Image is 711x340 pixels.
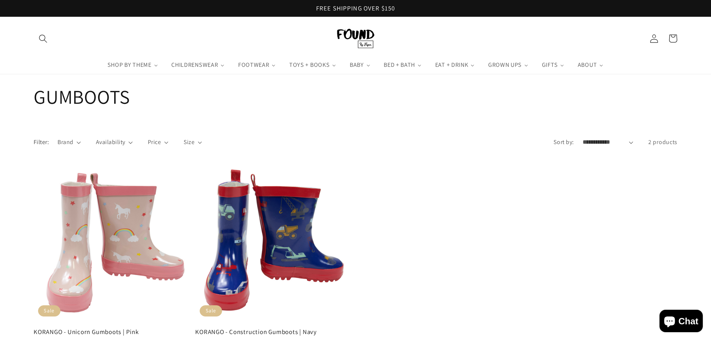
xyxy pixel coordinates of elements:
h2: Filter: [34,138,49,146]
summary: Search [34,29,53,48]
summary: Size [184,138,202,146]
img: FOUND By Flynn logo [337,29,374,48]
span: Brand [57,138,73,146]
span: BABY [348,61,365,69]
a: GROWN UPS [481,56,535,74]
a: KORANGO - Unicorn Gumboots | Pink [34,328,192,336]
span: 2 products [648,138,677,146]
label: Sort by: [553,138,574,146]
a: GIFTS [535,56,571,74]
a: BED + BATH [377,56,428,74]
a: CHILDRENSWEAR [165,56,232,74]
a: SHOP BY THEME [101,56,165,74]
summary: Price [148,138,168,146]
span: Price [148,138,161,146]
a: FOOTWEAR [231,56,283,74]
span: CHILDRENSWEAR [170,61,219,69]
span: SHOP BY THEME [106,61,152,69]
span: ABOUT [576,61,598,69]
a: KORANGO - Construction Gumboots | Navy [195,328,354,336]
span: Size [184,138,195,146]
a: ABOUT [571,56,610,74]
h1: GUMBOOTS [34,85,677,109]
summary: Availability [96,138,133,146]
span: BED + BATH [382,61,416,69]
summary: Brand [57,138,81,146]
a: BABY [343,56,377,74]
span: EAT + DRINK [434,61,469,69]
span: Availability [96,138,125,146]
span: GROWN UPS [487,61,523,69]
a: EAT + DRINK [428,56,481,74]
a: TOYS + BOOKS [283,56,343,74]
span: GIFTS [540,61,558,69]
span: TOYS + BOOKS [288,61,330,69]
inbox-online-store-chat: Shopify online store chat [657,310,705,334]
span: FOOTWEAR [237,61,270,69]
